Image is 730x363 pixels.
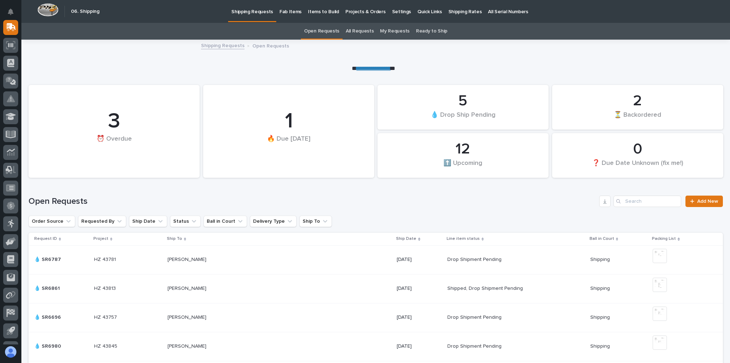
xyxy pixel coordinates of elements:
[29,303,723,332] tr: 💧 SR6696💧 SR6696 HZ 43757HZ 43757 [PERSON_NAME][PERSON_NAME] [DATE]Drop Shipment PendingDrop Ship...
[34,284,61,292] p: 💧 SR6861
[590,342,611,349] p: Shipping
[390,111,536,126] div: 💧 Drop Ship Pending
[590,284,611,292] p: Shipping
[41,135,187,157] div: ⏰ Overdue
[215,135,362,157] div: 🔥 Due [DATE]
[380,23,410,40] a: My Requests
[94,284,117,292] p: HZ 43813
[685,196,723,207] a: Add New
[29,274,723,303] tr: 💧 SR6861💧 SR6861 HZ 43813HZ 43813 [PERSON_NAME][PERSON_NAME] [DATE]Shipped, Drop Shipment Pending...
[447,313,503,321] p: Drop Shipment Pending
[94,342,119,349] p: HZ 43845
[590,255,611,263] p: Shipping
[29,332,723,361] tr: 💧 SR6980💧 SR6980 HZ 43845HZ 43845 [PERSON_NAME][PERSON_NAME] [DATE]Drop Shipment PendingDrop Ship...
[204,216,247,227] button: Ball in Court
[9,9,18,20] div: Notifications
[390,92,536,110] div: 5
[78,216,126,227] button: Requested By
[416,23,447,40] a: Ready to Ship
[34,235,57,243] p: Request ID
[564,159,711,174] div: ❓ Due Date Unknown (fix me!)
[34,313,62,321] p: 💧 SR6696
[564,92,711,110] div: 2
[71,9,99,15] h2: 06. Shipping
[299,216,332,227] button: Ship To
[3,4,18,19] button: Notifications
[168,284,208,292] p: [PERSON_NAME]
[41,109,187,134] div: 3
[37,3,58,16] img: Workspace Logo
[613,196,681,207] input: Search
[201,41,245,49] a: Shipping Requests
[590,313,611,321] p: Shipping
[94,255,117,263] p: HZ 43781
[447,284,524,292] p: Shipped, Drop Shipment Pending
[167,235,182,243] p: Ship To
[390,159,536,174] div: ⬆️ Upcoming
[252,41,289,49] p: Open Requests
[29,216,75,227] button: Order Source
[29,245,723,274] tr: 💧 SR6787💧 SR6787 HZ 43781HZ 43781 [PERSON_NAME][PERSON_NAME] [DATE]Drop Shipment PendingDrop Ship...
[34,342,62,349] p: 💧 SR6980
[29,196,596,207] h1: Open Requests
[397,343,441,349] p: [DATE]
[397,286,441,292] p: [DATE]
[3,344,18,359] button: users-avatar
[304,23,339,40] a: Open Requests
[447,342,503,349] p: Drop Shipment Pending
[215,109,362,134] div: 1
[168,255,208,263] p: [PERSON_NAME]
[168,313,208,321] p: [PERSON_NAME]
[168,342,208,349] p: [PERSON_NAME]
[652,235,676,243] p: Packing List
[170,216,201,227] button: Status
[346,23,374,40] a: All Requests
[397,257,441,263] p: [DATE]
[94,313,118,321] p: HZ 43757
[93,235,108,243] p: Project
[396,235,416,243] p: Ship Date
[590,235,614,243] p: Ball in Court
[447,235,480,243] p: Line item status
[34,255,62,263] p: 💧 SR6787
[397,314,441,321] p: [DATE]
[390,140,536,158] div: 12
[697,199,718,204] span: Add New
[129,216,167,227] button: Ship Date
[564,111,711,126] div: ⏳ Backordered
[564,140,711,158] div: 0
[250,216,297,227] button: Delivery Type
[447,255,503,263] p: Drop Shipment Pending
